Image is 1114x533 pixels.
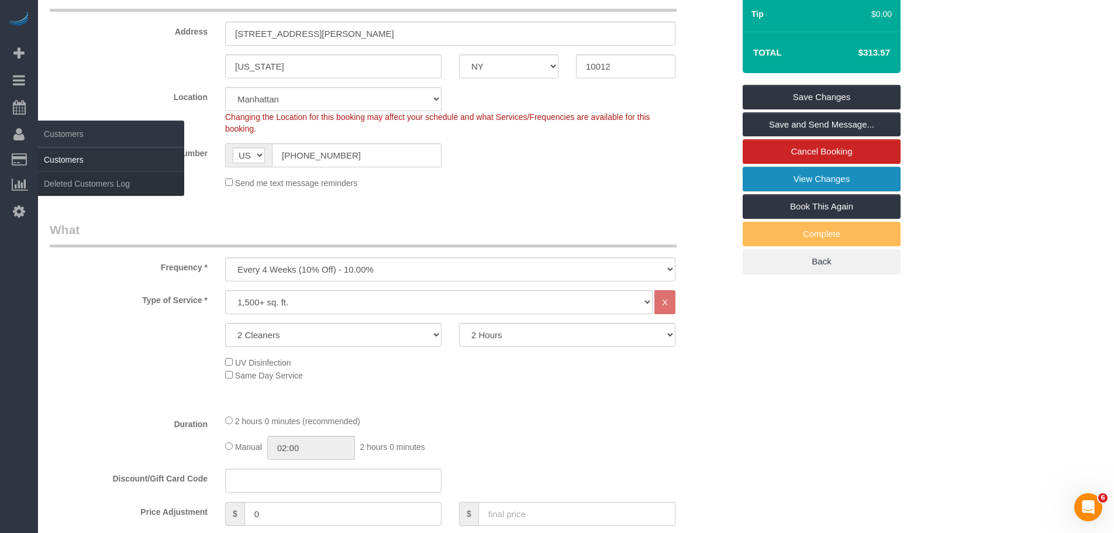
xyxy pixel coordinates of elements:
ul: Customers [38,147,184,196]
a: Cancel Booking [743,139,901,164]
span: 2 hours 0 minutes (recommended) [235,417,360,426]
label: Tip [751,8,764,20]
span: Manual [235,442,262,452]
label: Price Adjustment [41,502,216,518]
a: View Changes [743,167,901,191]
span: Changing the Location for this booking may affect your schedule and what Services/Frequencies are... [225,112,650,133]
a: Book This Again [743,194,901,219]
a: Deleted Customers Log [38,172,184,195]
label: Location [41,87,216,103]
input: Cell Number [272,143,442,167]
a: Save and Send Message... [743,112,901,137]
label: Discount/Gift Card Code [41,469,216,484]
a: Back [743,249,901,274]
span: Send me text message reminders [235,178,357,188]
h4: $313.57 [823,48,890,58]
input: Zip Code [576,54,675,78]
a: Save Changes [743,85,901,109]
input: City [225,54,442,78]
legend: What [50,221,677,247]
img: Automaid Logo [7,12,30,28]
span: $ [225,502,244,526]
strong: Total [753,47,782,57]
label: Address [41,22,216,37]
label: Duration [41,414,216,430]
label: Type of Service * [41,290,216,306]
label: Frequency * [41,257,216,273]
a: Customers [38,148,184,171]
span: UV Disinfection [235,358,291,367]
span: Same Day Service [235,371,303,380]
div: $0.00 [857,8,892,20]
span: $ [459,502,478,526]
span: 6 [1098,493,1108,503]
span: Customers [38,121,184,147]
span: 2 hours 0 minutes [360,442,425,452]
iframe: Intercom live chat [1074,493,1102,521]
input: final price [478,502,675,526]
